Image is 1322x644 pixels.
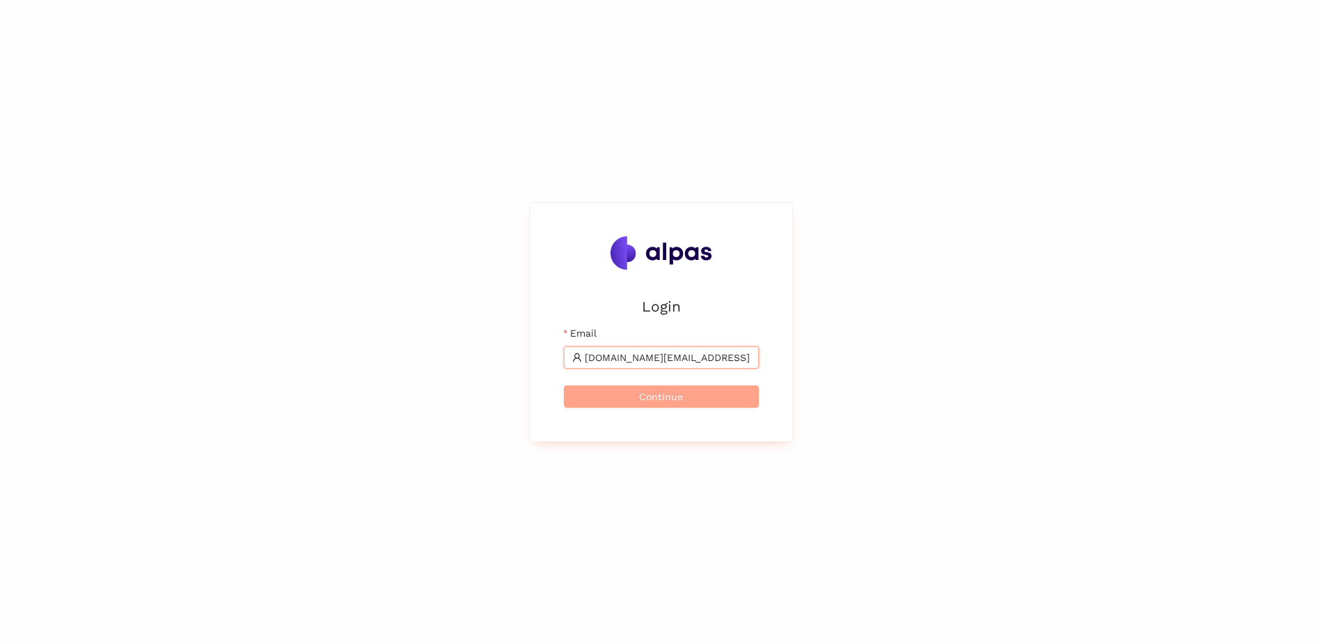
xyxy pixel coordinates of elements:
input: Email [585,350,751,365]
span: user [572,353,582,362]
label: Email [564,325,597,341]
span: Continue [639,389,683,404]
img: Alpas.ai Logo [610,236,712,270]
button: Continue [564,385,759,408]
h2: Login [564,295,759,318]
